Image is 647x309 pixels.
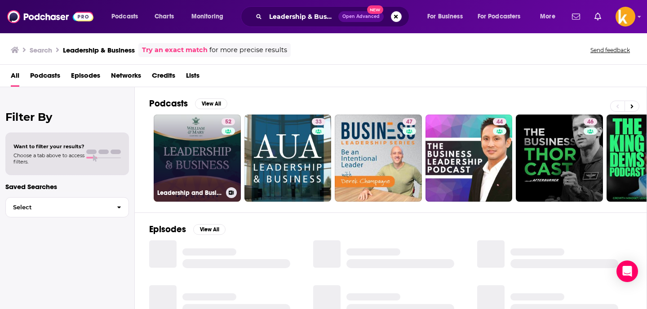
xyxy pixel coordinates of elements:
button: View All [195,98,227,109]
p: Saved Searches [5,182,129,191]
h2: Episodes [149,224,186,235]
span: 46 [587,118,594,127]
h3: Search [30,46,52,54]
a: 47 [335,115,422,202]
span: More [540,10,555,23]
div: Open Intercom Messenger [616,260,638,282]
button: open menu [421,9,474,24]
a: 33 [312,118,325,125]
a: 44 [425,115,513,202]
a: Podcasts [30,68,60,87]
a: 52Leadership and Business [154,115,241,202]
span: for more precise results [209,45,287,55]
span: 52 [225,118,231,127]
span: Select [6,204,110,210]
button: open menu [534,9,567,24]
a: EpisodesView All [149,224,226,235]
button: Send feedback [588,46,633,54]
a: Networks [111,68,141,87]
a: 46 [516,115,603,202]
span: For Podcasters [478,10,521,23]
a: Try an exact match [142,45,208,55]
span: New [367,5,383,14]
h2: Filter By [5,110,129,124]
div: Search podcasts, credits, & more... [249,6,418,27]
input: Search podcasts, credits, & more... [266,9,338,24]
a: Credits [152,68,175,87]
span: For Business [427,10,463,23]
h3: Leadership & Business [63,46,135,54]
a: All [11,68,19,87]
img: Podchaser - Follow, Share and Rate Podcasts [7,8,93,25]
button: open menu [185,9,235,24]
a: 33 [244,115,332,202]
img: User Profile [616,7,635,26]
button: View All [193,224,226,235]
span: 33 [315,118,322,127]
button: Open AdvancedNew [338,11,384,22]
span: Monitoring [191,10,223,23]
button: Show profile menu [616,7,635,26]
span: 47 [406,118,412,127]
a: 46 [584,118,597,125]
span: Open Advanced [342,14,380,19]
span: Charts [155,10,174,23]
a: 52 [222,118,235,125]
h3: Leadership and Business [157,189,222,197]
a: 47 [403,118,416,125]
a: Charts [149,9,179,24]
a: Show notifications dropdown [591,9,605,24]
a: Episodes [71,68,100,87]
a: PodcastsView All [149,98,227,109]
a: 44 [493,118,506,125]
a: Show notifications dropdown [568,9,584,24]
span: Logged in as sshawan [616,7,635,26]
span: Podcasts [111,10,138,23]
span: Choose a tab above to access filters. [13,152,84,165]
a: Lists [186,68,199,87]
span: Want to filter your results? [13,143,84,150]
button: open menu [472,9,534,24]
button: Select [5,197,129,217]
button: open menu [105,9,150,24]
h2: Podcasts [149,98,188,109]
span: 44 [496,118,503,127]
